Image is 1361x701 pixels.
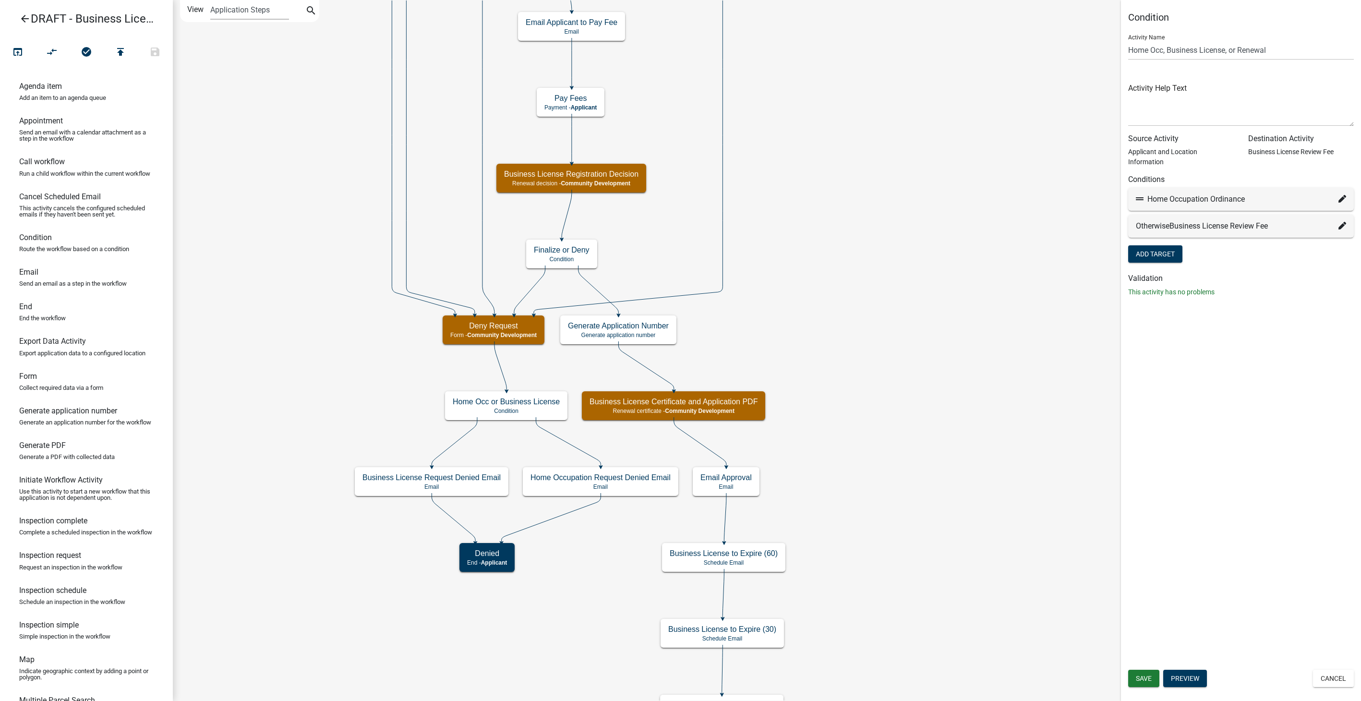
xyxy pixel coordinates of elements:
[1128,147,1234,167] p: Applicant and Location Information
[19,205,154,218] p: This activity cancels the configured scheduled emails if they haven't been sent yet.
[149,46,161,60] i: save
[590,408,758,414] p: Renewal certificate -
[544,104,597,111] p: Payment -
[19,633,110,640] p: Simple inspection in the workflow
[534,245,590,254] h5: Finalize or Deny
[668,635,776,642] p: Schedule Email
[19,599,125,605] p: Schedule an inspection in the workflow
[81,46,92,60] i: check_circle
[19,551,81,560] h6: Inspection request
[1128,175,1354,184] h6: Conditions
[19,441,66,450] h6: Generate PDF
[19,385,103,391] p: Collect required data via a form
[1136,675,1152,682] span: Save
[544,94,597,103] h5: Pay Fees
[571,104,597,111] span: Applicant
[19,516,87,525] h6: Inspection complete
[47,46,58,60] i: compare_arrows
[35,42,69,63] button: Auto Layout
[19,280,127,287] p: Send an email as a step in the workflow
[103,42,138,63] button: Publish
[481,559,507,566] span: Applicant
[504,180,638,187] p: Renewal decision -
[668,625,776,634] h5: Business License to Expire (30)
[19,668,154,680] p: Indicate geographic context by adding a point or polygon.
[19,13,31,26] i: arrow_back
[19,129,154,142] p: Send an email with a calendar attachment as a step in the workflow
[561,180,630,187] span: Community Development
[450,332,537,338] p: Form -
[12,46,24,60] i: open_in_browser
[1128,12,1354,23] h5: Condition
[1128,134,1234,143] h6: Source Activity
[1248,134,1354,143] h6: Destination Activity
[115,46,126,60] i: publish
[568,321,669,330] h5: Generate Application Number
[450,321,537,330] h5: Deny Request
[530,473,671,482] h5: Home Occupation Request Denied Email
[19,157,65,166] h6: Call workflow
[19,620,79,629] h6: Inspection simple
[19,116,63,125] h6: Appointment
[0,42,172,65] div: Workflow actions
[19,192,101,201] h6: Cancel Scheduled Email
[19,95,106,101] p: Add an item to an agenda queue
[453,397,560,406] h5: Home Occ or Business License
[19,419,151,425] p: Generate an application number for the workflow
[19,82,62,91] h6: Agenda item
[467,332,537,338] span: Community Development
[467,549,507,558] h5: Denied
[453,408,560,414] p: Condition
[362,473,501,482] h5: Business License Request Denied Email
[19,233,52,242] h6: Condition
[1128,670,1159,687] button: Save
[19,454,115,460] p: Generate a PDF with collected data
[700,483,752,490] p: Email
[19,586,86,595] h6: Inspection schedule
[665,408,735,414] span: Community Development
[19,350,145,356] p: Export application data to a configured location
[305,5,317,18] i: search
[1163,670,1207,687] button: Preview
[8,8,157,30] a: DRAFT - Business License & Occupational Tax Certificate
[19,246,129,252] p: Route the workflow based on a condition
[590,397,758,406] h5: Business License Certificate and Application PDF
[19,475,103,484] h6: Initiate Workflow Activity
[303,4,319,19] button: search
[568,332,669,338] p: Generate application number
[19,302,32,311] h6: End
[526,28,617,35] p: Email
[19,170,150,177] p: Run a child workflow within the current workflow
[138,42,172,63] button: Save
[1128,245,1182,263] button: Add Target
[19,372,37,381] h6: Form
[19,337,86,346] h6: Export Data Activity
[1128,287,1354,297] p: This activity has no problems
[19,529,152,535] p: Complete a scheduled inspection in the workflow
[19,655,35,664] h6: Map
[19,488,154,501] p: Use this activity to start a new workflow that this application is not dependent upon.
[19,406,117,415] h6: Generate application number
[19,564,122,570] p: Request an inspection in the workflow
[0,42,35,63] button: Test Workflow
[530,483,671,490] p: Email
[69,42,104,63] button: No problems
[504,169,638,179] h5: Business License Registration Decision
[534,256,590,263] p: Condition
[1128,274,1354,283] h6: Validation
[1313,670,1354,687] button: Cancel
[19,315,66,321] p: End the workflow
[1136,193,1346,205] div: Home Occupation Ordinance
[467,559,507,566] p: End -
[670,559,778,566] p: Schedule Email
[1248,147,1354,157] p: Business License Review Fee
[362,483,501,490] p: Email
[1136,220,1346,232] div: Otherwise
[1169,221,1268,230] span: Business License Review Fee
[19,267,38,277] h6: Email
[670,549,778,558] h5: Business License to Expire (60)
[526,18,617,27] h5: Email Applicant to Pay Fee
[700,473,752,482] h5: Email Approval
